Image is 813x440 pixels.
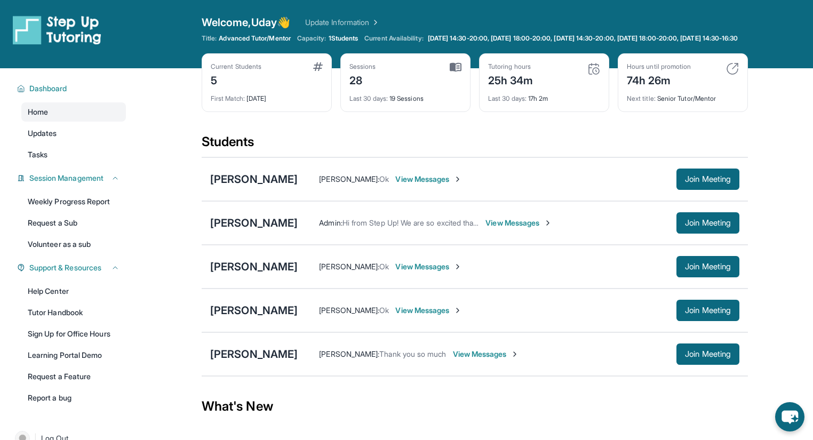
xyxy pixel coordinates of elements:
div: 74h 26m [627,71,691,88]
span: Session Management [29,173,103,183]
a: Learning Portal Demo [21,346,126,365]
span: 1 Students [329,34,358,43]
div: Hours until promotion [627,62,691,71]
button: Join Meeting [676,212,739,234]
div: Senior Tutor/Mentor [627,88,739,103]
span: Thank you so much [379,349,446,358]
span: Tasks [28,149,47,160]
span: View Messages [485,218,552,228]
span: Home [28,107,48,117]
div: What's New [202,383,748,430]
button: chat-button [775,402,804,431]
a: [DATE] 14:30-20:00, [DATE] 18:00-20:00, [DATE] 14:30-20:00, [DATE] 18:00-20:00, [DATE] 14:30-16:30 [426,34,740,43]
div: [PERSON_NAME] [210,259,298,274]
img: card [313,62,323,71]
img: Chevron-Right [453,262,462,271]
div: [PERSON_NAME] [210,347,298,362]
a: Home [21,102,126,122]
span: [PERSON_NAME] : [319,174,379,183]
img: Chevron Right [369,17,380,28]
img: card [726,62,739,75]
div: 19 Sessions [349,88,461,103]
button: Join Meeting [676,169,739,190]
span: Join Meeting [685,351,731,357]
span: Welcome, Uday 👋 [202,15,290,30]
span: Join Meeting [685,220,731,226]
a: Request a Feature [21,367,126,386]
span: [PERSON_NAME] : [319,306,379,315]
span: Current Availability: [364,34,423,43]
span: Capacity: [297,34,326,43]
span: [PERSON_NAME] : [319,262,379,271]
span: View Messages [453,349,520,359]
div: [DATE] [211,88,323,103]
a: Volunteer as a sub [21,235,126,254]
button: Dashboard [25,83,119,94]
div: 17h 2m [488,88,600,103]
img: logo [13,15,101,45]
span: View Messages [395,261,462,272]
img: Chevron-Right [453,306,462,315]
div: 28 [349,71,376,88]
div: Sessions [349,62,376,71]
span: Ok [379,174,389,183]
span: Join Meeting [685,176,731,182]
div: 25h 34m [488,71,533,88]
a: Weekly Progress Report [21,192,126,211]
span: Join Meeting [685,263,731,270]
button: Join Meeting [676,300,739,321]
span: Join Meeting [685,307,731,314]
button: Session Management [25,173,119,183]
span: Advanced Tutor/Mentor [219,34,290,43]
button: Support & Resources [25,262,119,273]
span: Updates [28,128,57,139]
span: Dashboard [29,83,67,94]
div: [PERSON_NAME] [210,172,298,187]
a: Update Information [305,17,380,28]
span: Ok [379,306,389,315]
span: View Messages [395,174,462,185]
img: Chevron-Right [511,350,519,358]
span: [DATE] 14:30-20:00, [DATE] 18:00-20:00, [DATE] 14:30-20:00, [DATE] 18:00-20:00, [DATE] 14:30-16:30 [428,34,738,43]
a: Request a Sub [21,213,126,233]
a: Tasks [21,145,126,164]
span: [PERSON_NAME] : [319,349,379,358]
button: Join Meeting [676,343,739,365]
a: Updates [21,124,126,143]
img: card [450,62,461,72]
div: [PERSON_NAME] [210,303,298,318]
div: Tutoring hours [488,62,533,71]
div: Current Students [211,62,261,71]
a: Sign Up for Office Hours [21,324,126,343]
img: Chevron-Right [544,219,552,227]
span: Last 30 days : [488,94,527,102]
span: Support & Resources [29,262,101,273]
a: Report a bug [21,388,126,407]
button: Join Meeting [676,256,739,277]
img: Chevron-Right [453,175,462,183]
span: Next title : [627,94,656,102]
span: Admin : [319,218,342,227]
div: 5 [211,71,261,88]
a: Help Center [21,282,126,301]
span: Last 30 days : [349,94,388,102]
span: Ok [379,262,389,271]
div: [PERSON_NAME] [210,215,298,230]
span: Title: [202,34,217,43]
img: card [587,62,600,75]
span: First Match : [211,94,245,102]
div: Students [202,133,748,157]
a: Tutor Handbook [21,303,126,322]
span: View Messages [395,305,462,316]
